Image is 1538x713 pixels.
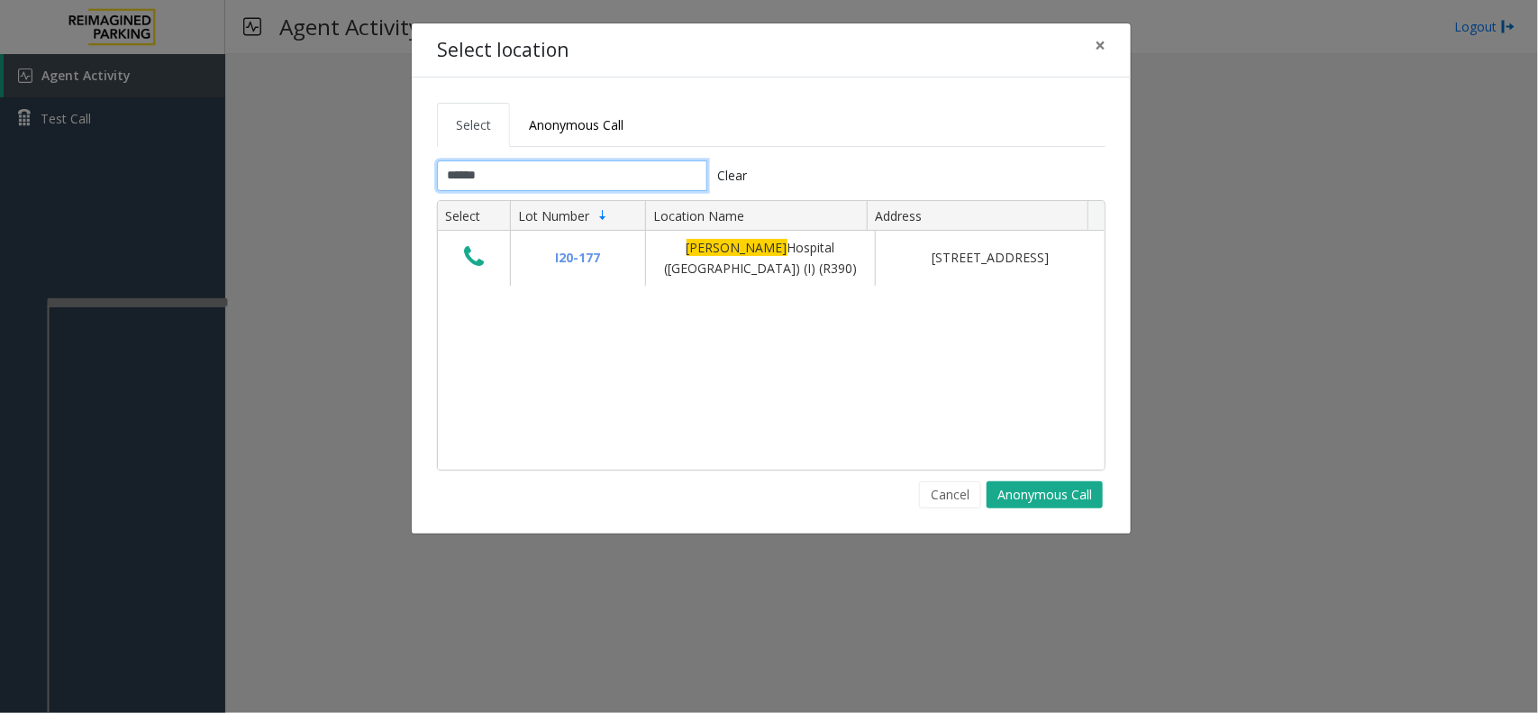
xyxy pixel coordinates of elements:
[456,116,491,133] span: Select
[875,207,922,224] span: Address
[438,201,510,232] th: Select
[653,207,744,224] span: Location Name
[437,103,1106,147] ul: Tabs
[687,239,787,256] span: [PERSON_NAME]
[1082,23,1118,68] button: Close
[438,201,1105,470] div: Data table
[522,248,634,268] div: I20-177
[1095,32,1106,58] span: ×
[887,248,1094,268] div: [STREET_ADDRESS]
[437,36,569,65] h4: Select location
[596,208,610,223] span: Sortable
[707,160,758,191] button: Clear
[529,116,623,133] span: Anonymous Call
[657,238,864,279] div: Hospital ([GEOGRAPHIC_DATA]) (I) (R390)
[987,481,1103,508] button: Anonymous Call
[919,481,981,508] button: Cancel
[518,207,589,224] span: Lot Number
